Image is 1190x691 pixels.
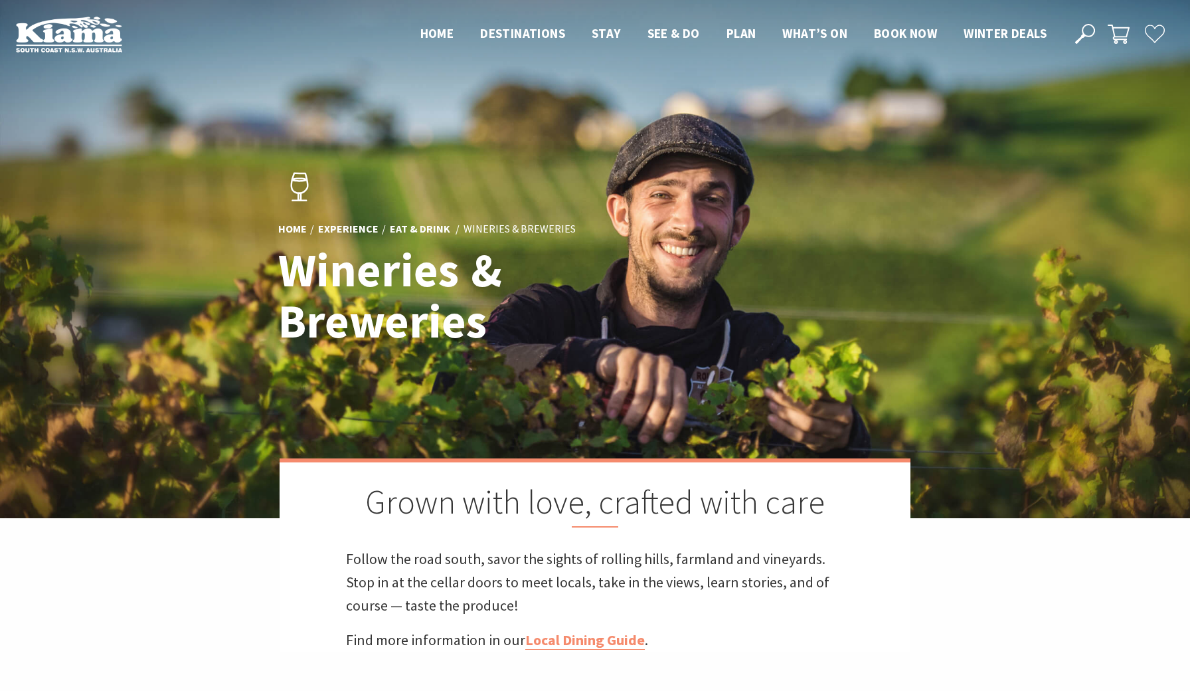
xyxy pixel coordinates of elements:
[525,631,645,650] a: Local Dining Guide
[592,25,621,41] span: Stay
[964,25,1047,41] span: Winter Deals
[647,25,700,41] span: See & Do
[318,223,379,237] a: Experience
[464,221,576,239] li: Wineries & Breweries
[726,25,756,41] span: Plan
[278,245,653,347] h1: Wineries & Breweries
[874,25,937,41] span: Book now
[420,25,454,41] span: Home
[407,23,1060,45] nav: Main Menu
[278,223,307,237] a: Home
[346,482,844,528] h2: Grown with love, crafted with care
[782,25,847,41] span: What’s On
[346,547,844,618] p: Follow the road south, savor the sights of rolling hills, farmland and vineyards. Stop in at the ...
[16,16,122,52] img: Kiama Logo
[390,223,450,237] a: Eat & Drink
[480,25,565,41] span: Destinations
[346,629,844,652] p: Find more information in our .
